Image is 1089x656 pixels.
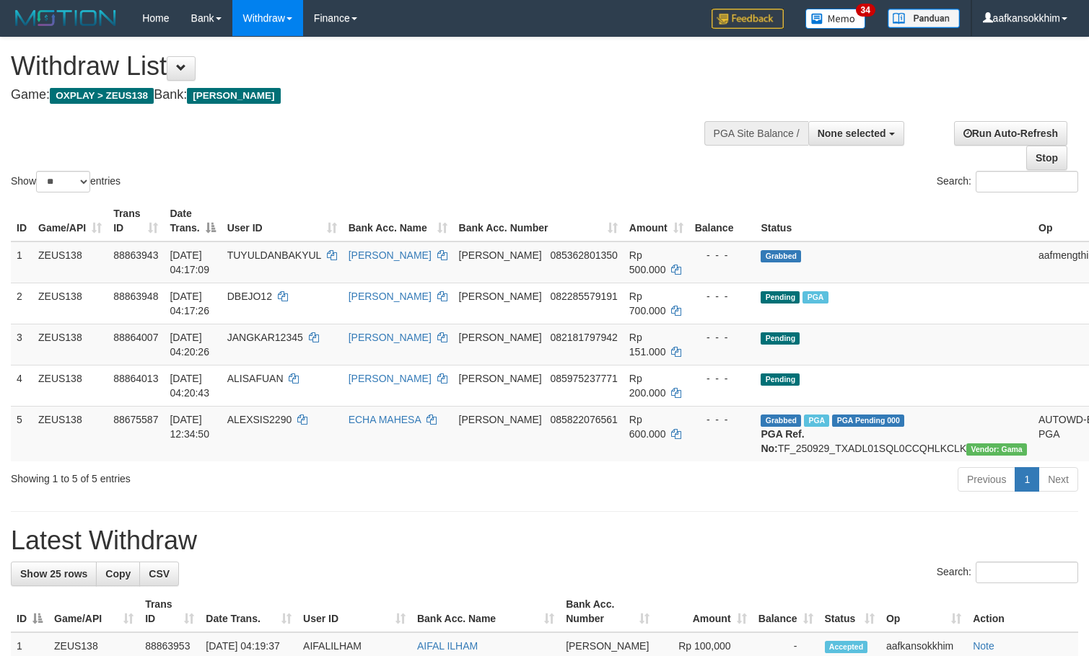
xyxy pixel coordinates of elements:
h4: Game: Bank: [11,88,712,102]
td: 2 [11,283,32,324]
span: DBEJO12 [227,291,272,302]
a: AIFAL ILHAM [417,640,478,652]
span: 88863943 [113,249,158,261]
th: Bank Acc. Name: activate to sort column ascending [411,591,560,632]
span: [PERSON_NAME] [459,332,542,343]
td: ZEUS138 [32,283,108,324]
span: Grabbed [761,415,801,427]
span: 88675587 [113,414,158,425]
span: Marked by aafpengsreynich [804,415,829,427]
td: ZEUS138 [32,406,108,461]
a: Next [1038,467,1078,492]
div: - - - [695,289,750,303]
span: 88864013 [113,373,158,384]
span: PGA Pending [832,415,904,427]
label: Show entries [11,171,121,192]
th: Op: activate to sort column ascending [880,591,967,632]
span: Copy 085822076561 to clipboard [550,414,617,425]
th: Game/API: activate to sort column ascending [32,200,108,241]
span: Rp 200.000 [629,373,666,399]
td: 4 [11,365,32,406]
th: Bank Acc. Number: activate to sort column ascending [453,200,624,241]
td: TF_250929_TXADL01SQL0CCQHLKCLK [755,406,1033,461]
div: - - - [695,330,750,345]
th: Action [967,591,1078,632]
select: Showentries [36,171,90,192]
th: User ID: activate to sort column ascending [222,200,343,241]
button: None selected [808,121,904,146]
h1: Withdraw List [11,52,712,81]
div: - - - [695,412,750,427]
span: [PERSON_NAME] [566,640,649,652]
th: Amount: activate to sort column ascending [624,200,689,241]
input: Search: [976,171,1078,192]
th: Bank Acc. Number: activate to sort column ascending [560,591,655,632]
a: 1 [1015,467,1039,492]
span: Copy 082285579191 to clipboard [550,291,617,302]
span: [PERSON_NAME] [459,373,542,384]
th: Balance [689,200,756,241]
span: None selected [818,128,886,139]
span: Copy 085975237771 to clipboard [550,373,617,384]
span: [PERSON_NAME] [187,88,280,104]
span: Pending [761,332,800,345]
span: Rp 500.000 [629,249,666,275]
th: Date Trans.: activate to sort column ascending [200,591,297,632]
div: PGA Site Balance / [704,121,808,146]
th: Balance: activate to sort column ascending [753,591,819,632]
a: [PERSON_NAME] [349,373,432,384]
span: JANGKAR12345 [227,332,303,343]
div: - - - [695,371,750,386]
span: ALISAFUAN [227,373,284,384]
td: ZEUS138 [32,241,108,283]
span: Pending [761,291,800,303]
span: [DATE] 04:20:26 [170,332,209,358]
span: [DATE] 04:17:26 [170,291,209,316]
span: Copy 082181797942 to clipboard [550,332,617,343]
span: ALEXSIS2290 [227,414,292,425]
h1: Latest Withdraw [11,526,1078,555]
a: [PERSON_NAME] [349,291,432,302]
th: Game/API: activate to sort column ascending [48,591,139,632]
b: PGA Ref. No: [761,428,804,454]
img: MOTION_logo.png [11,7,121,29]
a: Copy [96,562,140,586]
span: [DATE] 04:20:43 [170,373,209,399]
img: Feedback.jpg [712,9,784,29]
th: Amount: activate to sort column ascending [655,591,753,632]
img: Button%20Memo.svg [805,9,866,29]
span: Rp 600.000 [629,414,666,440]
a: CSV [139,562,179,586]
span: [PERSON_NAME] [459,291,542,302]
span: Copy 085362801350 to clipboard [550,249,617,261]
span: OXPLAY > ZEUS138 [50,88,154,104]
span: [PERSON_NAME] [459,414,542,425]
span: Grabbed [761,250,801,262]
a: Note [973,640,994,652]
img: panduan.png [888,9,960,28]
div: Showing 1 to 5 of 5 entries [11,466,443,486]
th: Bank Acc. Name: activate to sort column ascending [343,200,453,241]
th: ID [11,200,32,241]
span: Vendor URL: https://trx31.1velocity.biz [966,443,1027,456]
label: Search: [937,171,1078,192]
td: 3 [11,324,32,365]
a: Stop [1026,146,1067,170]
span: Rp 700.000 [629,291,666,316]
span: Pending [761,373,800,386]
td: ZEUS138 [32,324,108,365]
th: Date Trans.: activate to sort column descending [164,200,221,241]
td: 1 [11,241,32,283]
span: Rp 151.000 [629,332,666,358]
span: [DATE] 12:34:50 [170,414,209,440]
span: 88863948 [113,291,158,302]
th: User ID: activate to sort column ascending [297,591,411,632]
span: Marked by aafkaynarin [802,291,828,303]
span: [DATE] 04:17:09 [170,249,209,275]
a: Run Auto-Refresh [954,121,1067,146]
span: CSV [149,568,170,580]
th: Trans ID: activate to sort column ascending [108,200,164,241]
span: Accepted [825,641,868,653]
input: Search: [976,562,1078,583]
th: ID: activate to sort column descending [11,591,48,632]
